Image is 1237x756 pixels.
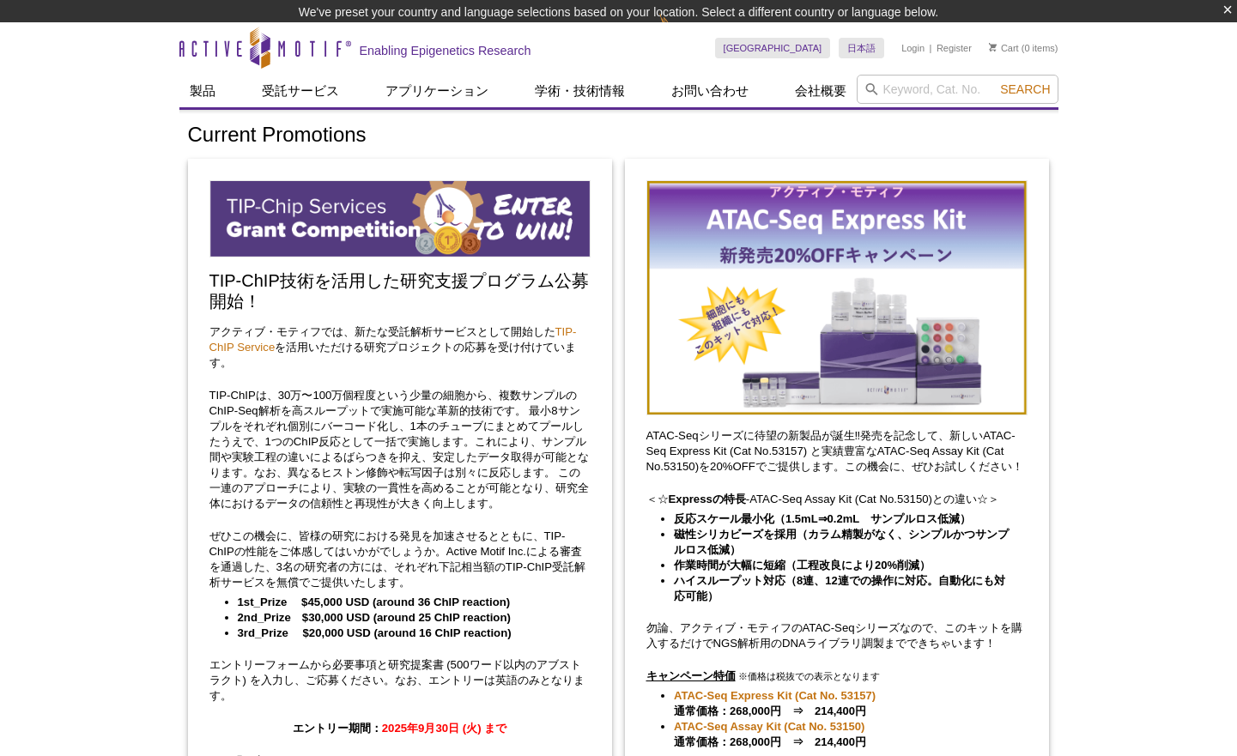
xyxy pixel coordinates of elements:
[646,180,1028,415] img: Save on ATAC-Seq Kits
[930,38,932,58] li: |
[901,42,925,54] a: Login
[209,388,591,511] p: TIP-ChIPは、30万〜100万個程度という少量の細胞から、複数サンプルのChIP-Seq解析を高スループットで実施可能な革新的技術です。 最小8サンプルをそれぞれ個別にバーコード化し、1本...
[674,574,1005,602] strong: ハイスループット対応（8連、12連での操作に対応。自動化にも対応可能）
[209,529,591,590] p: ぜひこの機会に、皆様の研究における発見を加速させるとともに、TIP-ChIPの性能をご体感してはいかがでしょうか。Active Motif Inc.による審査を通過した、3名の研究者の方には、そ...
[738,671,880,681] span: ※価格は税抜での表示となります
[674,512,971,525] strong: 反応スケール最小化（1.5mL⇒0.2mL サンプルロス低減）
[238,626,512,639] strong: 3rd_Prize $20,000 USD (around 16 ChIP reaction)
[989,43,997,51] img: Your Cart
[646,669,736,682] u: キャンペーン特価
[937,42,972,54] a: Register
[646,620,1028,651] p: 勿論、アクティブ・モティフのATAC-Seqシリーズなので、このキットを購入するだけでNGS解析用のDNAライブラリ調製までできちゃいます！
[525,75,635,107] a: 学術・技術情報
[209,657,591,704] p: エントリーフォームから必要事項と研究提案書 (500ワード以内のアブストラクト) を入力し、ご応募ください。なお、エントリーは英語のみとなります。
[360,43,531,58] h2: Enabling Epigenetics Research
[646,492,1028,507] p: ＜☆ -ATAC-Seq Assay Kit (Cat No.53150)との違い☆＞
[715,38,831,58] a: [GEOGRAPHIC_DATA]
[238,611,511,624] strong: 2nd_Prize $30,000 USD (around 25 ChIP reaction)
[646,428,1028,475] p: ATAC-Seqシリーズに待望の新製品が誕生‼発売を記念して、新しいATAC-Seq Express Kit (Cat No.53157) と実績豊富なATAC-Seq Assay Kit (C...
[674,528,1009,556] strong: 磁性シリカビーズを採用（カラム精製がなく、シンプルかつサンプルロス低減）
[785,75,857,107] a: 会社概要
[989,42,1019,54] a: Cart
[674,559,931,572] strong: 作業時間が大幅に短縮（工程改良により20%削減）
[1000,82,1050,96] span: Search
[674,689,876,717] strong: 通常価格：268,000円 ⇒ 214,400円
[293,722,506,735] strong: エントリー期間：
[209,180,591,257] img: TIP-ChIP Service Grant Competition
[209,270,591,311] h2: TIP-ChIP技術を活用した研究支援プログラム公募開始！
[179,75,226,107] a: 製品
[659,13,705,53] img: Change Here
[669,493,746,505] strong: Expressの特長
[375,75,499,107] a: アプリケーション
[382,722,506,735] span: 2025年9月30日 (火) まで
[674,720,866,748] strong: 通常価格：268,000円 ⇒ 214,400円
[857,75,1058,104] input: Keyword, Cat. No.
[252,75,349,107] a: 受託サービス
[238,596,511,608] strong: 1st_Prize $45,000 USD (around 36 ChIP reaction)
[674,719,864,735] a: ATAC-Seq Assay Kit (Cat No. 53150)
[989,38,1058,58] li: (0 items)
[661,75,759,107] a: お問い合わせ
[674,688,876,704] a: ATAC-Seq Express Kit (Cat No. 53157)
[209,324,591,371] p: アクティブ・モティフでは、新たな受託解析サービスとして開始した を活用いただける研究プロジェクトの応募を受け付けています。
[995,82,1055,97] button: Search
[839,38,884,58] a: 日本語
[188,124,1050,148] h1: Current Promotions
